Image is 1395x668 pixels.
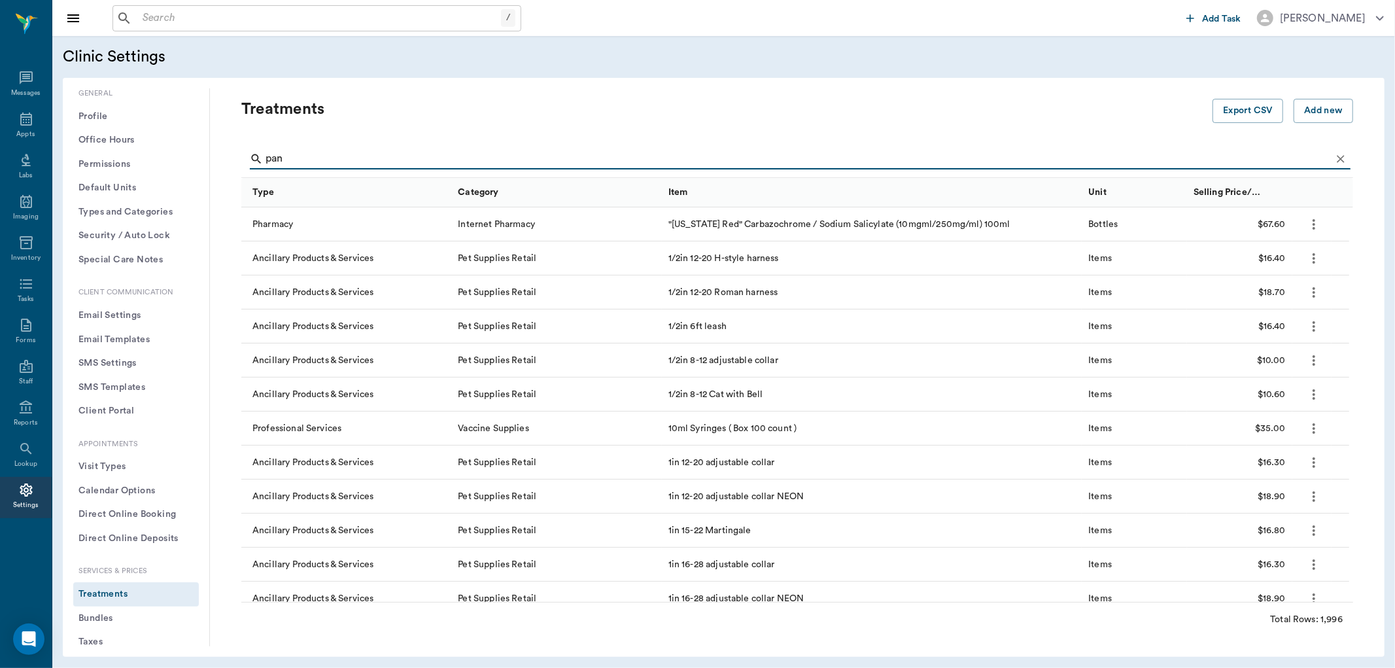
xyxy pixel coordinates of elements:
div: Items [1088,252,1112,265]
div: Pet Supplies Retail [458,558,536,571]
div: Pet Supplies Retail [458,524,536,537]
div: [PERSON_NAME] [1280,10,1366,26]
div: Forms [16,336,35,345]
button: more [1303,554,1325,576]
div: 1/2in 8-12 adjustable collar [662,343,1082,378]
button: Treatments [73,582,199,606]
div: $67.60 [1187,207,1292,241]
div: Tasks [18,294,34,304]
div: Pharmacy [252,218,293,231]
div: Appts [16,130,35,139]
div: Pet Supplies Retail [458,252,536,265]
button: more [1303,315,1325,338]
button: Office Hours [73,128,199,152]
p: Appointments [73,439,199,450]
div: Category [451,178,661,207]
div: Type [241,178,451,207]
div: Items [1088,558,1112,571]
button: more [1303,281,1325,304]
div: Items [1088,286,1112,299]
div: Ancillary Products & Services [252,558,373,571]
div: Ancillary Products & Services [252,524,373,537]
div: Ancillary Products & Services [252,490,373,503]
div: Total Rows: 1,996 [1270,613,1343,626]
div: Labs [19,171,33,181]
button: Sort [1302,183,1320,202]
div: Category [458,174,498,211]
div: Reports [14,418,38,428]
div: Items [1088,388,1112,401]
div: $35.00 [1187,412,1292,446]
button: Sort [502,183,521,202]
button: SMS Settings [73,351,199,376]
button: Bundles [73,606,199,631]
div: Inventory [11,253,41,263]
div: Items [1088,422,1112,435]
button: more [1303,349,1325,372]
button: Email Templates [73,328,199,352]
div: 1in 16-28 adjustable collar NEON [662,582,1082,616]
div: Vaccine Supplies [458,422,528,435]
div: $10.60 [1187,378,1292,412]
div: Items [1088,490,1112,503]
button: Calendar Options [73,479,199,503]
div: Type [252,174,275,211]
div: Pet Supplies Retail [458,354,536,367]
input: Find a treatment [266,149,1331,169]
div: Item [662,178,1082,207]
button: Clear [1331,149,1351,169]
button: Direct Online Booking [73,502,199,527]
div: Selling Price/Unit [1194,174,1262,211]
div: Professional Services [252,422,341,435]
div: $16.80 [1187,514,1292,548]
div: $16.30 [1187,446,1292,480]
button: Sort [691,183,709,202]
div: 1/2in 12-20 H-style harness [662,241,1082,275]
input: Search [137,9,501,27]
button: Add Task [1181,6,1247,30]
div: Items [1088,320,1112,333]
p: Services & Prices [73,566,199,577]
button: [PERSON_NAME] [1247,6,1394,30]
div: Imaging [13,212,39,222]
div: Items [1088,354,1112,367]
div: Pet Supplies Retail [458,490,536,503]
div: Pet Supplies Retail [458,388,536,401]
div: Items [1088,524,1112,537]
button: Close drawer [60,5,86,31]
button: more [1303,383,1325,406]
div: Unit [1082,178,1187,207]
button: Visit Types [73,455,199,479]
div: 1in 12-20 adjustable collar NEON [662,480,1082,514]
button: SMS Templates [73,376,199,400]
button: Sort [1110,183,1128,202]
div: 1in 12-20 adjustable collar [662,446,1082,480]
div: Internet Pharmacy [458,218,535,231]
div: Ancillary Products & Services [252,456,373,469]
button: more [1303,417,1325,440]
div: Open Intercom Messenger [13,624,44,655]
div: Selling Price/Unit [1187,178,1292,207]
div: Lookup [14,459,37,469]
div: $16.40 [1187,309,1292,343]
h5: Clinic Settings [63,46,406,67]
div: Ancillary Products & Services [252,354,373,367]
div: $10.00 [1187,343,1292,378]
div: Ancillary Products & Services [252,388,373,401]
div: 1/2in 12-20 Roman harness [662,275,1082,309]
button: Export CSV [1213,99,1283,123]
button: Sort [1266,183,1284,202]
div: 10ml Syringes ( Box 100 count ) [662,412,1082,446]
div: Bottles [1088,218,1118,231]
div: Items [1088,592,1112,605]
div: 1in 15-22 Martingale [662,514,1082,548]
div: Pet Supplies Retail [458,456,536,469]
div: Pet Supplies Retail [458,286,536,299]
div: Ancillary Products & Services [252,320,373,333]
button: Security / Auto Lock [73,224,199,248]
button: Default Units [73,176,199,200]
button: Direct Online Deposits [73,527,199,551]
button: Types and Categories [73,200,199,224]
button: Taxes [73,630,199,654]
button: Add new [1294,99,1353,123]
